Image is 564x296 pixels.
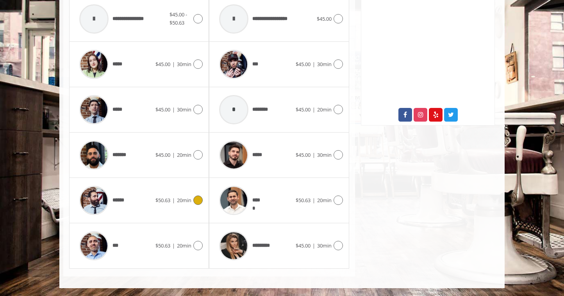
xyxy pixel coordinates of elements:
span: | [172,197,175,204]
span: $50.63 [155,197,170,204]
span: $45.00 - $50.63 [170,11,187,26]
span: | [172,242,175,249]
span: $45.00 [155,151,170,158]
span: | [172,151,175,158]
span: 30min [177,106,191,113]
span: | [312,242,315,249]
span: | [172,61,175,68]
span: $45.00 [296,242,311,249]
span: $50.63 [296,197,311,204]
span: 20min [177,242,191,249]
span: $45.00 [155,61,170,68]
span: $50.63 [155,242,170,249]
span: 20min [317,106,332,113]
span: $45.00 [296,106,311,113]
span: $45.00 [296,61,311,68]
span: | [312,61,315,68]
span: 30min [177,61,191,68]
span: $45.00 [296,151,311,158]
span: 20min [317,197,332,204]
span: $45.00 [317,15,332,22]
span: | [312,106,315,113]
span: $45.00 [155,106,170,113]
span: 30min [317,61,332,68]
span: | [312,197,315,204]
span: 30min [317,151,332,158]
span: | [312,151,315,158]
span: 20min [177,151,191,158]
span: 20min [177,197,191,204]
span: | [172,106,175,113]
span: 30min [317,242,332,249]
